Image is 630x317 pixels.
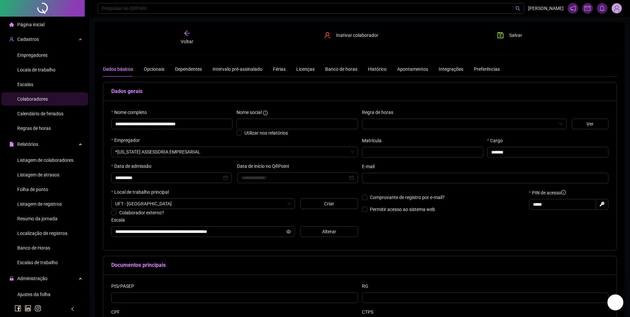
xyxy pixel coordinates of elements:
span: Voltar [181,39,193,44]
div: Opcionais [144,65,164,73]
span: instagram [35,305,41,312]
span: Resumo da jornada [17,216,57,221]
div: Histórico [368,65,387,73]
span: Página inicial [17,22,45,27]
button: Criar [300,198,358,209]
label: RG [362,282,373,290]
span: Cadastros [17,37,39,42]
span: Localização de registros [17,231,67,236]
span: lock [9,276,14,281]
span: info-circle [263,111,268,115]
span: Comprovante de registro por e-mail? [370,195,445,200]
span: save [497,32,504,39]
iframe: Intercom live chat [607,294,623,310]
span: Salvar [509,32,522,39]
span: PIN de acesso [532,189,566,196]
span: Colaborador externo? [119,210,164,215]
label: Regra de horas [362,109,398,116]
span: linkedin [25,305,31,312]
span: Permitir acesso ao sistema web [370,207,435,212]
h5: Documentos principais [111,261,608,269]
div: Licenças [296,65,315,73]
div: Dados básicos [103,65,133,73]
span: Nome social [236,109,262,116]
label: Empregador [111,137,144,144]
span: Ajustes da folha [17,292,50,297]
div: Integrações [439,65,463,73]
button: Inativar colaborador [319,30,383,41]
span: Criar [324,200,334,207]
label: Data de início no QRPoint [237,162,294,170]
span: Listagem de atrasos [17,172,59,177]
span: Banco de Horas [17,245,50,251]
span: Escalas de trabalho [17,260,58,265]
label: Matrícula [362,137,386,144]
span: *MONTANA ASSESSORIA EMPRESARIAL [115,147,354,157]
span: info-circle [561,190,566,195]
span: [PERSON_NAME] [528,5,564,12]
span: Calendário de feriados [17,111,63,116]
button: Ver [572,119,608,129]
label: E-mail [362,163,379,170]
label: Local de trabalho principal [111,188,173,196]
div: Dependentes [175,65,202,73]
span: facebook [15,305,21,312]
button: Salvar [492,30,527,41]
span: arrow-left [184,30,190,37]
label: Cargo [487,137,507,144]
span: user-delete [324,32,331,39]
div: Intervalo pré-assinalado [213,65,262,73]
span: Folha de ponto [17,187,48,192]
label: Data de admissão [111,162,156,170]
span: file [9,142,14,147]
label: CTPS [362,308,378,316]
span: left [70,307,75,311]
span: Alterar [322,228,336,235]
span: JARDIM DOS YPÊS 2, RUA OITO PORTO NACIONAL TOCANTINS [115,199,291,209]
span: Inativar colaborador [336,32,378,39]
span: home [9,22,14,27]
h5: Dados gerais [111,87,608,95]
label: PIS/PASEP [111,282,138,290]
span: Ver [586,120,593,128]
span: Utilizar nos relatórios [244,130,288,136]
span: user-add [9,37,14,42]
span: Listagem de colaboradores [17,158,73,163]
label: CPF [111,308,124,316]
span: Escalas [17,82,33,87]
span: Relatórios [17,142,38,147]
span: Regras de horas [17,126,51,131]
label: Escala [111,216,129,224]
span: Empregadores [17,53,47,58]
span: notification [570,5,576,11]
div: Preferências [474,65,500,73]
span: Locais de trabalho [17,67,55,72]
span: mail [585,5,590,11]
img: 92745 [612,3,622,13]
span: eye [286,229,291,234]
button: Alterar [300,226,358,237]
label: Nome completo [111,109,151,116]
span: Administração [17,276,47,281]
div: Banco de horas [325,65,357,73]
span: Colaboradores [17,96,48,102]
div: Férias [273,65,286,73]
span: bell [599,5,605,11]
span: Listagem de registros [17,201,62,207]
span: search [515,6,520,11]
div: Apontamentos [397,65,428,73]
